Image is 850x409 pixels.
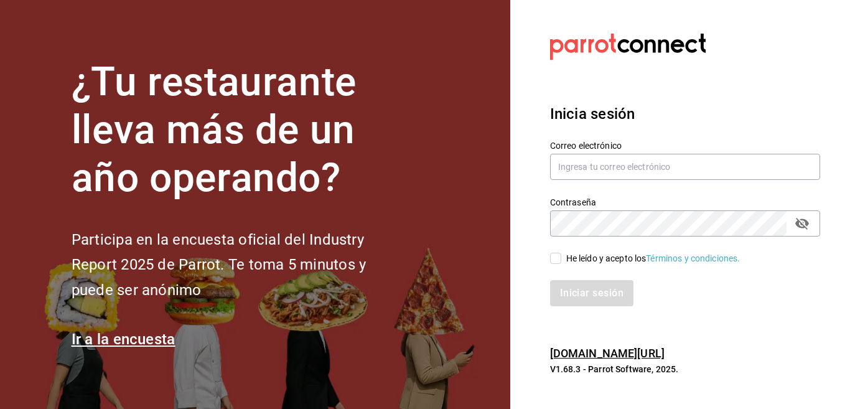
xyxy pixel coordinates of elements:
[550,347,665,360] a: [DOMAIN_NAME][URL]
[72,331,175,348] a: Ir a la encuesta
[550,198,820,207] label: Contraseña
[566,252,740,265] div: He leído y acepto los
[550,103,820,125] h3: Inicia sesión
[72,227,408,303] h2: Participa en la encuesta oficial del Industry Report 2025 de Parrot. Te toma 5 minutos y puede se...
[792,213,813,234] button: passwordField
[550,154,820,180] input: Ingresa tu correo electrónico
[646,253,740,263] a: Términos y condiciones.
[550,363,820,375] p: V1.68.3 - Parrot Software, 2025.
[72,59,408,202] h1: ¿Tu restaurante lleva más de un año operando?
[550,141,820,150] label: Correo electrónico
